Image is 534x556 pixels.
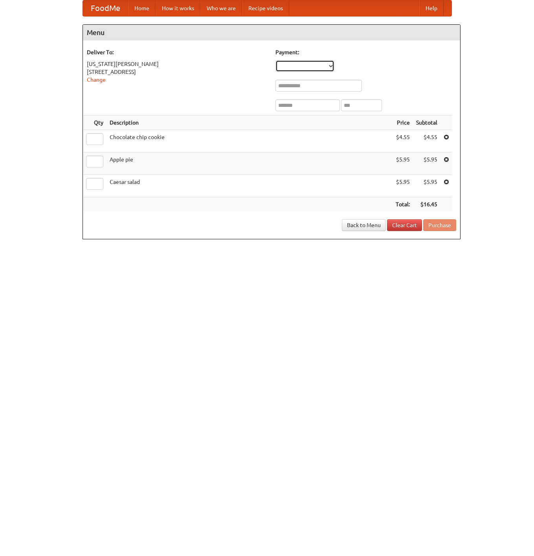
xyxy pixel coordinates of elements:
a: Who we are [200,0,242,16]
th: $16.45 [413,197,440,212]
th: Price [393,116,413,130]
th: Total: [393,197,413,212]
div: [STREET_ADDRESS] [87,68,268,76]
th: Qty [83,116,106,130]
a: Recipe videos [242,0,289,16]
th: Description [106,116,393,130]
a: Home [128,0,156,16]
td: Caesar salad [106,175,393,197]
td: $4.55 [413,130,440,152]
td: Apple pie [106,152,393,175]
h5: Payment: [275,48,456,56]
h5: Deliver To: [87,48,268,56]
a: FoodMe [83,0,128,16]
td: $5.95 [413,175,440,197]
a: Help [419,0,444,16]
button: Purchase [423,219,456,231]
td: $5.95 [393,152,413,175]
a: How it works [156,0,200,16]
td: $4.55 [393,130,413,152]
td: $5.95 [413,152,440,175]
a: Change [87,77,106,83]
h4: Menu [83,25,460,40]
a: Clear Cart [387,219,422,231]
a: Back to Menu [342,219,386,231]
td: Chocolate chip cookie [106,130,393,152]
div: [US_STATE][PERSON_NAME] [87,60,268,68]
td: $5.95 [393,175,413,197]
th: Subtotal [413,116,440,130]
